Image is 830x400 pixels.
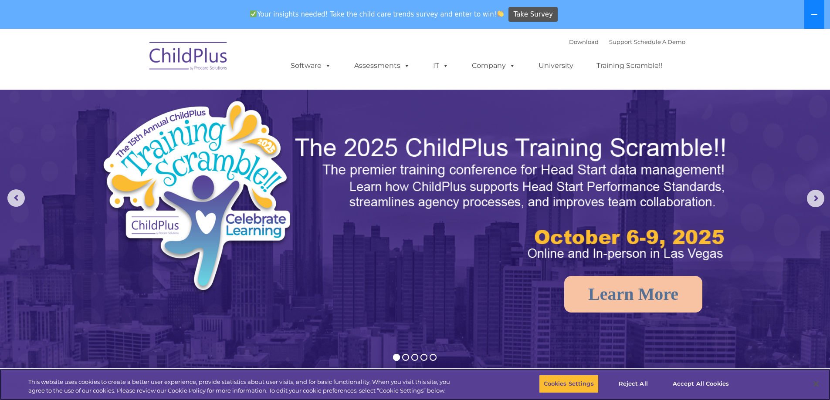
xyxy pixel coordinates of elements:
img: ✅ [250,10,257,17]
button: Close [806,374,826,393]
span: Take Survey [514,7,553,22]
a: Company [463,57,524,74]
a: Support [609,38,632,45]
button: Accept All Cookies [668,375,734,393]
a: Assessments [346,57,419,74]
span: Phone number [121,93,158,100]
div: This website uses cookies to create a better user experience, provide statistics about user visit... [28,378,457,395]
button: Cookies Settings [539,375,599,393]
img: 👏 [497,10,504,17]
a: Take Survey [508,7,558,22]
span: Last name [121,57,148,64]
font: | [569,38,685,45]
a: Software [282,57,340,74]
a: Learn More [564,276,702,313]
a: Schedule A Demo [634,38,685,45]
a: Training Scramble!! [588,57,671,74]
img: ChildPlus by Procare Solutions [145,36,232,79]
span: Your insights needed! Take the child care trends survey and enter to win! [247,6,508,23]
button: Reject All [606,375,661,393]
a: IT [424,57,457,74]
a: University [530,57,582,74]
a: Download [569,38,599,45]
